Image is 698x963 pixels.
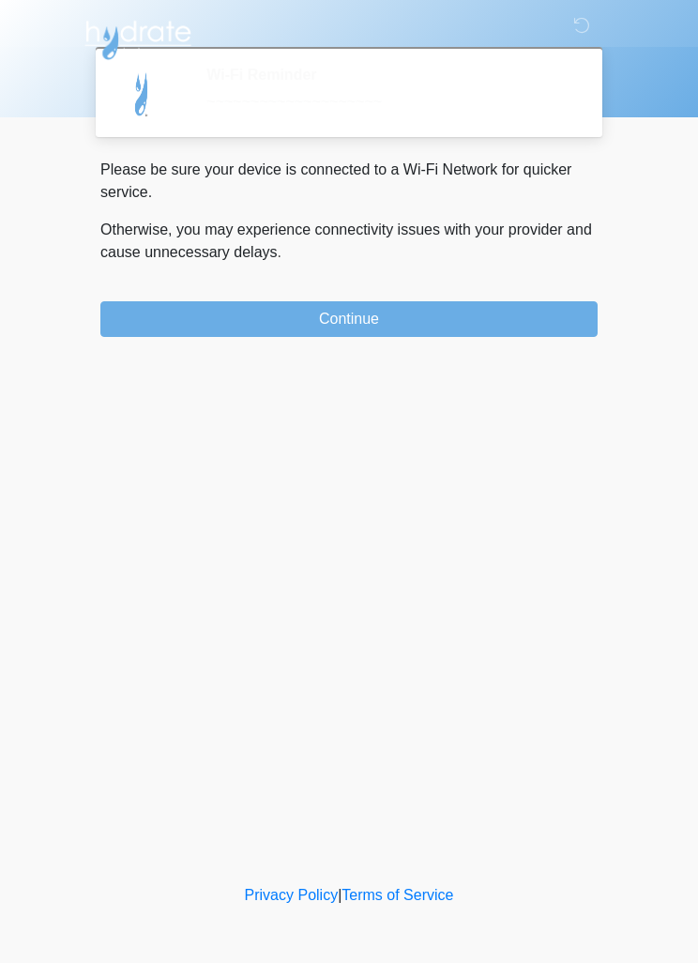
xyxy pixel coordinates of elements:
img: Agent Avatar [114,66,171,122]
a: Privacy Policy [245,887,339,903]
button: Continue [100,301,598,337]
a: Terms of Service [341,887,453,903]
span: . [278,244,281,260]
div: ~~~~~~~~~~~~~~~~~~~~ [206,91,569,114]
p: Please be sure your device is connected to a Wi-Fi Network for quicker service. [100,159,598,204]
a: | [338,887,341,903]
img: Hydrate IV Bar - Chandler Logo [82,14,194,61]
p: Otherwise, you may experience connectivity issues with your provider and cause unnecessary delays [100,219,598,264]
